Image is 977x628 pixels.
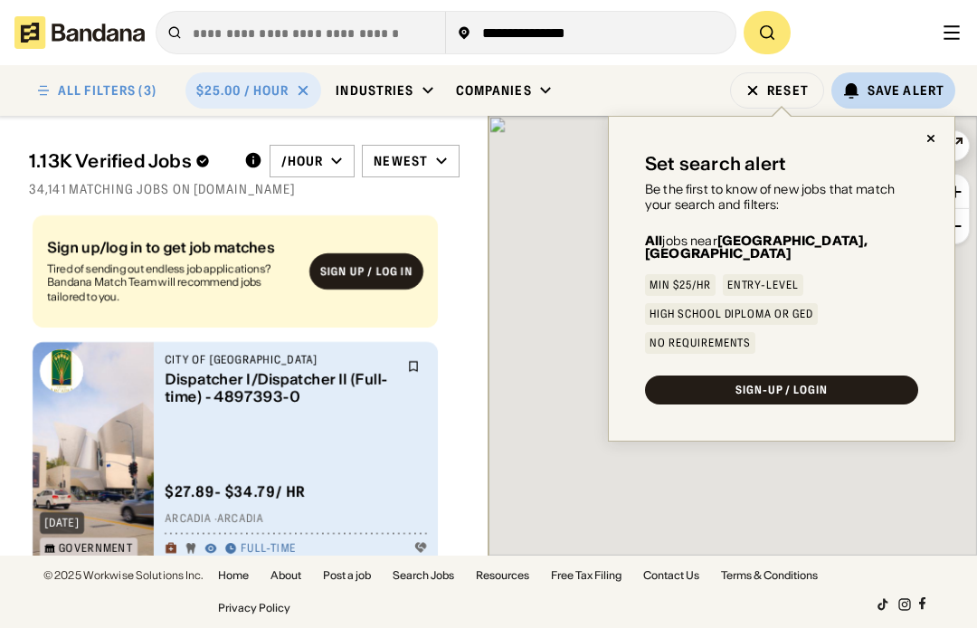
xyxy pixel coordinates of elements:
[374,153,428,169] div: Newest
[551,570,621,581] a: Free Tax Filing
[456,82,532,99] div: Companies
[165,482,306,501] div: $ 27.89 - $34.79 / hr
[476,570,529,581] a: Resources
[767,84,809,97] div: Reset
[727,280,800,290] div: Entry-Level
[323,570,371,581] a: Post a job
[650,338,751,348] div: No Requirements
[29,150,230,172] div: 1.13K Verified Jobs
[721,570,818,581] a: Terms & Conditions
[645,234,918,260] div: jobs near
[165,371,396,405] div: Dispatcher I/Dispatcher II (Full-time) - 4897393-0
[218,603,290,614] a: Privacy Policy
[281,153,324,169] div: /hour
[241,542,296,557] div: Full-time
[47,240,295,254] div: Sign up/log in to get job matches
[47,262,295,304] div: Tired of sending out endless job applications? Bandana Match Team will recommend jobs tailored to...
[40,349,83,393] img: City of Arcadia logo
[43,570,204,581] div: © 2025 Workwise Solutions Inc.
[645,233,868,262] b: [GEOGRAPHIC_DATA], [GEOGRAPHIC_DATA]
[735,385,828,395] div: SIGN-UP / LOGIN
[58,84,157,97] div: ALL FILTERS (3)
[165,353,396,367] div: City of [GEOGRAPHIC_DATA]
[29,208,460,556] div: grid
[29,181,460,197] div: 34,141 matching jobs on [DOMAIN_NAME]
[218,570,249,581] a: Home
[165,512,427,527] div: Arcadia · Arcadia
[14,16,145,49] img: Bandana logotype
[59,543,133,554] div: Government
[196,82,289,99] div: $25.00 / hour
[393,570,454,581] a: Search Jobs
[650,309,813,319] div: High School Diploma or GED
[44,518,80,528] div: [DATE]
[645,182,918,213] div: Be the first to know of new jobs that match your search and filters:
[650,280,711,290] div: Min $25/hr
[270,570,301,581] a: About
[645,153,786,175] div: Set search alert
[645,233,662,249] b: All
[643,570,699,581] a: Contact Us
[320,265,413,280] div: Sign up / Log in
[868,82,944,99] div: Save Alert
[336,82,413,99] div: Industries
